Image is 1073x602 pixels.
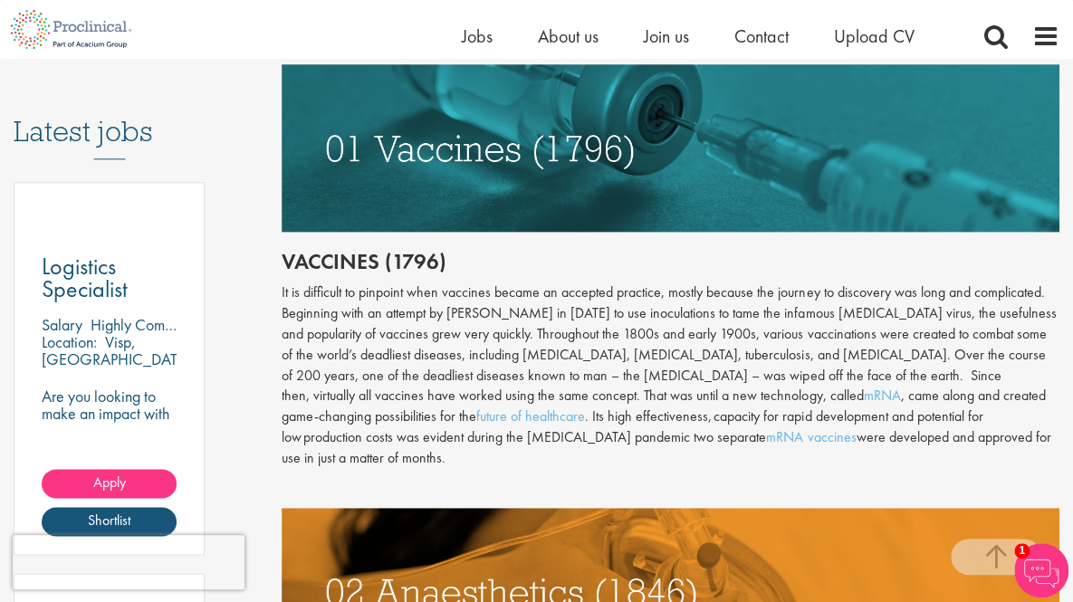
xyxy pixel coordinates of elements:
[734,24,789,48] a: Contact
[538,24,599,48] a: About us
[282,250,1059,273] h2: Vaccines (1796)
[462,24,493,48] a: Jobs
[14,71,205,159] h3: Latest jobs
[42,507,177,536] a: Shortlist
[476,406,585,425] a: future of healthcare
[766,427,856,446] a: mRNA vaccines
[863,386,900,405] a: mRNA
[834,24,915,48] a: Upload CV
[93,473,126,492] span: Apply
[1014,543,1030,559] span: 1
[282,282,1059,469] div: It is difficult to pinpoint when vaccines became an accepted practice, mostly because the journey...
[42,331,97,352] span: Location:
[42,255,177,301] a: Logistics Specialist
[282,64,1059,231] img: vaccines
[91,314,211,335] p: Highly Competitive
[42,469,177,498] a: Apply
[1014,543,1068,597] img: Chatbot
[42,387,177,525] p: Are you looking to make an impact with your innovation? We are working with a well-established ph...
[42,314,82,335] span: Salary
[644,24,689,48] a: Join us
[42,331,191,369] p: Visp, [GEOGRAPHIC_DATA]
[13,535,244,589] iframe: reCAPTCHA
[42,251,128,304] span: Logistics Specialist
